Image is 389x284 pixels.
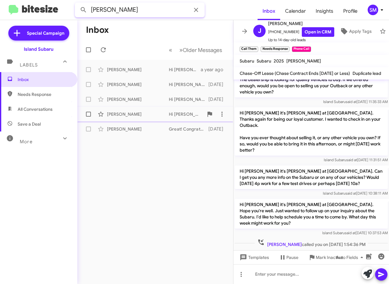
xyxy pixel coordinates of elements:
span: Duplicate lead [353,71,381,76]
button: Next [176,44,226,56]
div: Hi [PERSON_NAME] it's [PERSON_NAME] at [GEOGRAPHIC_DATA]. Hope you're well. Just wanted to follow... [169,67,201,73]
button: Auto Fields [331,252,370,263]
small: Phone Call [292,46,311,52]
span: [PHONE_NUMBER] [268,27,334,37]
div: Hi [PERSON_NAME] it's [PERSON_NAME] at [GEOGRAPHIC_DATA]. Thanks again for being our loyal servic... [169,81,208,88]
a: Insights [311,2,338,20]
div: [PERSON_NAME] [107,96,169,102]
span: Mark Inactive [316,252,343,263]
span: 2025 [274,58,284,64]
span: Subaru [257,58,271,64]
span: said at [345,191,356,196]
button: SM [362,5,382,15]
span: [PERSON_NAME] [267,242,302,247]
div: [DATE] [208,81,228,88]
span: All Conversations [18,106,53,112]
div: Island Subaru [24,46,53,52]
button: Templates [233,252,274,263]
a: Profile [338,2,362,20]
span: « [169,46,172,54]
span: [PERSON_NAME] [268,20,334,27]
span: Labels [20,62,38,68]
div: [PERSON_NAME] [107,126,169,132]
span: Subaru [240,58,254,64]
small: Needs Response [261,46,289,52]
span: Pause [286,252,298,263]
span: More [20,139,32,144]
span: Needs Response [18,91,70,97]
button: Mark Inactive [303,252,348,263]
div: [PERSON_NAME] [107,81,169,88]
div: [PERSON_NAME] [107,67,169,73]
span: Up to 14-day-old leads [268,37,334,43]
input: Search [75,2,205,17]
span: Island Subaru [DATE] 11:35:33 AM [323,99,388,104]
span: » [179,46,183,54]
span: Island Subaru [DATE] 10:37:53 AM [322,230,388,235]
span: Inbox [18,76,70,83]
small: Call Them [240,46,258,52]
div: a year ago [201,67,228,73]
a: Open in CRM [302,27,334,37]
div: Great! Congratulations! [169,126,208,132]
p: Hi [PERSON_NAME] it's [PERSON_NAME] at [GEOGRAPHIC_DATA]. Hope you're well. Just wanted to follow... [235,199,388,229]
a: Inbox [258,2,280,20]
span: said at [346,99,357,104]
nav: Page navigation example [165,44,226,56]
button: Pause [274,252,303,263]
button: Previous [165,44,176,56]
span: Auto Fields [336,252,365,263]
span: Save a Deal [18,121,41,127]
h1: Inbox [86,25,109,35]
span: Templates [238,252,269,263]
span: Chase-Off Lease (Chase Contract Ends [DATE] or Less) [240,71,350,76]
span: said at [345,230,356,235]
span: [PERSON_NAME] [286,58,321,64]
span: Special Campaign [27,30,64,36]
span: called you on [DATE] 1:54:36 PM [255,239,368,247]
p: Hi [PERSON_NAME] it's [PERSON_NAME] at [GEOGRAPHIC_DATA]. Thanks again for being our loyal custom... [235,107,388,156]
span: said at [346,157,357,162]
span: Apply Tags [349,26,372,37]
div: SM [368,5,378,15]
div: Hi [PERSON_NAME] it's [PERSON_NAME] at [GEOGRAPHIC_DATA] - did you end up getting a follow-up app... [169,111,203,117]
div: [DATE] [208,126,228,132]
p: Hi [PERSON_NAME] it's [PERSON_NAME] at [GEOGRAPHIC_DATA]. Can I get you any more info on the Suba... [235,166,388,189]
span: J [258,26,261,36]
span: Island Subaru [DATE] 11:31:51 AM [324,157,388,162]
div: [DATE] [208,96,228,102]
button: Apply Tags [334,26,377,37]
div: [PERSON_NAME] [107,111,169,117]
a: Special Campaign [8,26,69,41]
a: Calendar [280,2,311,20]
span: Island Subaru [DATE] 10:38:11 AM [323,191,388,196]
div: Hi [PERSON_NAME], it's [PERSON_NAME] at [GEOGRAPHIC_DATA]. We're paying top dollar for vehicles r... [169,96,208,102]
span: Older Messages [183,47,222,54]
